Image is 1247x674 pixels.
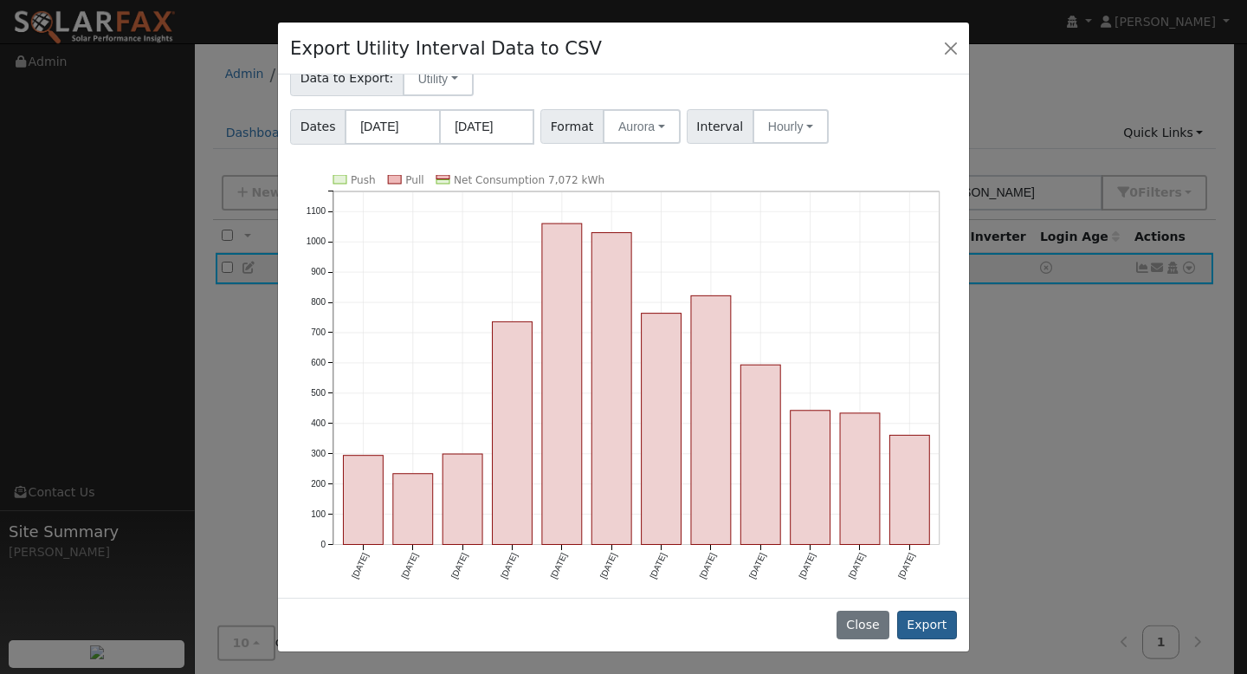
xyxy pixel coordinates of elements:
[307,237,326,246] text: 1000
[939,36,963,60] button: Close
[311,479,326,489] text: 200
[648,551,668,580] text: [DATE]
[603,109,681,144] button: Aurora
[698,551,718,580] text: [DATE]
[311,388,326,398] text: 500
[890,435,930,544] rect: onclick=""
[311,509,326,519] text: 100
[311,297,326,307] text: 800
[311,418,326,428] text: 400
[691,295,731,544] rect: onclick=""
[405,174,423,186] text: Pull
[400,551,420,580] text: [DATE]
[549,551,569,580] text: [DATE]
[350,551,370,580] text: [DATE]
[840,413,880,545] rect: onclick=""
[740,365,780,544] rect: onclick=""
[837,611,889,640] button: Close
[591,232,631,544] rect: onclick=""
[307,206,326,216] text: 1100
[311,449,326,458] text: 300
[897,611,957,640] button: Export
[542,224,582,545] rect: onclick=""
[642,313,682,544] rect: onclick=""
[454,174,604,186] text: Net Consumption 7,072 kWh
[290,109,346,145] span: Dates
[493,321,533,544] rect: onclick=""
[311,267,326,276] text: 900
[747,551,767,580] text: [DATE]
[290,35,602,62] h4: Export Utility Interval Data to CSV
[896,551,916,580] text: [DATE]
[753,109,829,144] button: Hourly
[443,454,482,545] rect: onclick=""
[290,62,404,96] span: Data to Export:
[449,551,469,580] text: [DATE]
[797,551,817,580] text: [DATE]
[598,551,618,580] text: [DATE]
[351,174,376,186] text: Push
[499,551,519,580] text: [DATE]
[393,474,433,545] rect: onclick=""
[344,455,384,544] rect: onclick=""
[847,551,867,580] text: [DATE]
[687,109,753,144] span: Interval
[311,327,326,337] text: 700
[403,62,474,96] button: Utility
[321,540,326,549] text: 0
[311,358,326,367] text: 600
[540,109,604,144] span: Format
[791,411,830,545] rect: onclick=""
